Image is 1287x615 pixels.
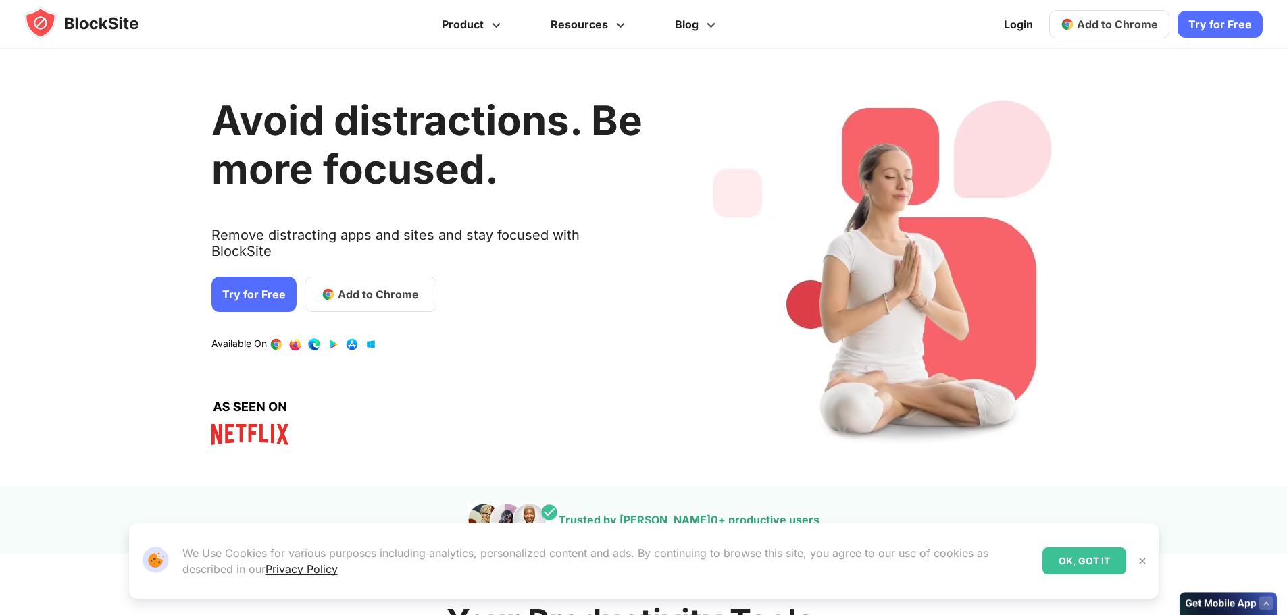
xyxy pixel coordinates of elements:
a: Add to Chrome [305,277,436,312]
h1: Avoid distractions. Be more focused. [211,96,642,193]
button: Close [1134,552,1151,570]
div: OK, GOT IT [1042,547,1126,574]
a: Try for Free [1178,11,1263,38]
span: Add to Chrome [1077,18,1158,31]
text: Remove distracting apps and sites and stay focused with BlockSite [211,227,642,270]
text: Available On [211,338,267,351]
img: blocksite-icon.5d769676.svg [24,7,165,39]
a: Login [996,8,1041,41]
a: Try for Free [211,277,297,312]
img: Close [1137,556,1148,566]
span: Add to Chrome [338,286,419,302]
img: chrome-icon.svg [1061,18,1074,31]
p: We Use Cookies for various purposes including analytics, personalized content and ads. By continu... [182,545,1032,577]
a: Add to Chrome [1049,10,1169,38]
img: pepole images [468,503,559,537]
a: Privacy Policy [266,562,338,576]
